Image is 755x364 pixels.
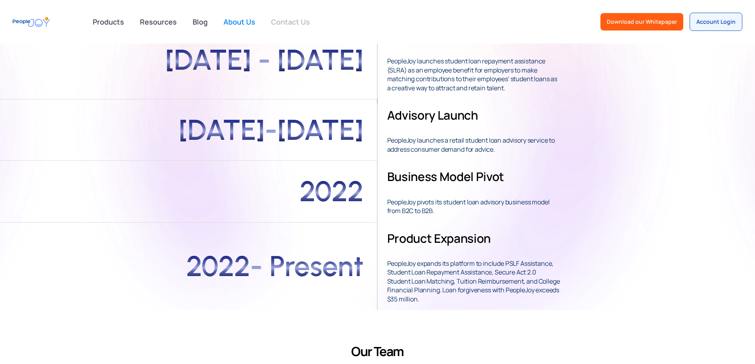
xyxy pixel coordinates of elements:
[387,127,555,154] strong: PeopleJoy launches a retail student loan advisory service to address consumer demand for advice.
[266,13,315,30] a: Contact Us
[188,13,212,30] a: Blog
[696,18,736,26] div: Account Login
[387,189,550,215] strong: PeopleJoy pivots its student loan advisory business model from B2C to B2B.
[607,18,677,26] div: Download our Whitepaper
[135,13,182,30] a: Resources
[387,107,478,123] h3: Advisory Launch
[387,231,491,246] h3: Product Expansion
[387,127,560,154] p: ‍
[387,250,560,303] strong: PeopleJoy expands its platform to include PSLF Assistance, Student Loan Repayment Assistance, Sec...
[387,250,560,303] p: ‍
[219,13,260,30] a: About Us
[387,48,558,92] strong: PeopleJoy launches student loan repayment assistance (SLRA) as an employee benefit for employers ...
[88,14,129,30] div: Products
[13,13,50,31] a: home
[690,13,742,31] a: Account Login
[351,342,403,361] h2: Our Team
[600,13,683,30] a: Download our Whitepaper
[387,48,560,92] p: ‍
[387,169,505,185] h3: Business Model Pivot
